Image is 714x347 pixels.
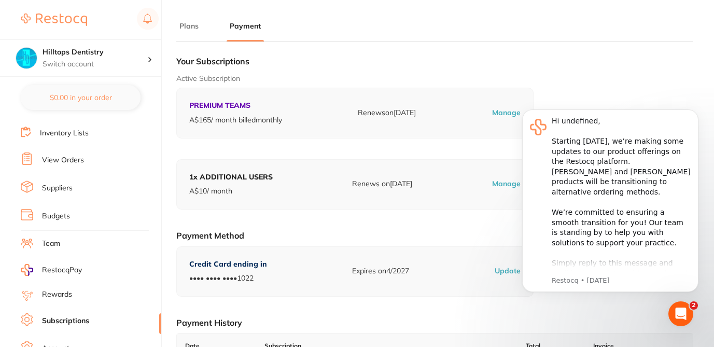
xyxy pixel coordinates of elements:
p: Switch account [43,59,147,70]
h1: Your Subscriptions [176,56,693,66]
a: Subscriptions [42,316,89,326]
p: PREMIUM TEAMS [189,101,282,111]
p: Expires on 4/2027 [352,266,409,276]
button: Payment [227,21,264,31]
div: Hi undefined, ​ Starting [DATE], we’re making some updates to our product offerings on the Restoc... [45,22,184,266]
a: Rewards [42,289,72,300]
a: Restocq Logo [21,8,87,32]
iframe: Intercom live chat [668,301,693,326]
h1: Payment Method [176,230,693,241]
p: Renews on [DATE] [358,108,416,118]
p: Renews on [DATE] [352,179,412,189]
p: 1 x ADDITIONAL USERS [189,172,273,183]
img: Hilltops Dentistry [16,48,37,68]
img: RestocqPay [21,264,33,276]
h4: Hilltops Dentistry [43,47,147,58]
p: Manage [492,108,521,118]
a: Inventory Lists [40,128,89,138]
p: A$ 165 / month billed monthly [189,115,282,126]
a: Suppliers [42,183,73,193]
button: Plans [176,21,202,31]
h1: Payment History [176,317,693,328]
p: Manage [492,179,521,189]
span: RestocqPay [42,265,82,275]
p: •••• •••• •••• 1022 [189,273,267,284]
span: 2 [690,301,698,310]
iframe: Intercom notifications message [507,94,714,319]
a: RestocqPay [21,264,82,276]
img: Restocq Logo [21,13,87,26]
a: Team [42,239,60,249]
p: Update [495,266,521,276]
p: A$ 10 / month [189,186,273,197]
p: Active Subscription [176,74,693,84]
p: Message from Restocq, sent 1w ago [45,182,184,191]
a: View Orders [42,155,84,165]
a: Budgets [42,211,70,221]
button: $0.00 in your order [21,85,141,110]
p: Credit Card ending in [189,259,267,270]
